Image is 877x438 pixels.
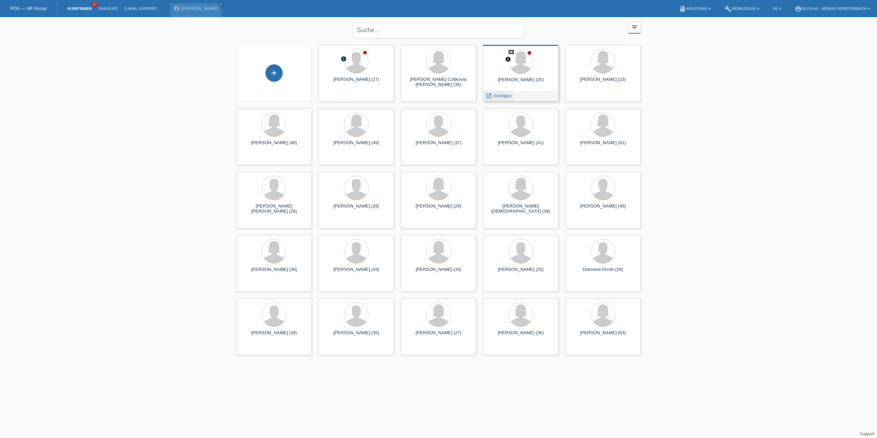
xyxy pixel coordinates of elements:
i: book [679,5,686,12]
div: [PERSON_NAME] (26) [324,203,388,214]
div: Diamond Ocran (29) [571,267,635,278]
div: [PERSON_NAME] (48) [242,140,306,151]
div: Zurückgewiesen [341,56,347,63]
a: Kund*innen [64,7,95,11]
a: POS — MF Group [10,6,47,11]
div: [PERSON_NAME] (25) [489,77,553,88]
a: Support [860,431,874,436]
div: [PERSON_NAME] [PERSON_NAME] (28) [242,203,306,214]
a: buildWerkzeuge ▾ [721,7,763,11]
div: [PERSON_NAME] (36) [489,330,553,341]
div: [PERSON_NAME] (27) [324,77,388,88]
i: close [219,2,223,6]
div: Zurückgewiesen [505,56,511,63]
div: [PERSON_NAME] (41) [489,140,553,151]
div: [PERSON_NAME] (35) [324,330,388,341]
i: error [341,56,347,62]
div: [PERSON_NAME] (43) [324,267,388,278]
span: Anzeigen [493,93,512,98]
i: filter_list [631,24,638,31]
div: [PERSON_NAME] (23) [571,77,635,88]
a: bookAnleitung ▾ [676,7,714,11]
div: [PERSON_NAME] (63) [571,330,635,341]
i: launch [486,93,492,99]
div: [PERSON_NAME] (39) [242,267,306,278]
i: build [725,5,731,12]
i: error [505,56,511,62]
div: [PERSON_NAME] Cvitkovac [PERSON_NAME] (35) [406,77,471,88]
div: [PERSON_NAME] (41) [571,140,635,151]
div: [PERSON_NAME] (37) [406,140,471,151]
div: [PERSON_NAME] (29) [406,203,471,214]
a: close [219,2,223,7]
div: [PERSON_NAME] (27) [406,330,471,341]
div: [PERSON_NAME] (33) [406,267,471,278]
div: [PERSON_NAME][DEMOGRAPHIC_DATA] (38) [489,203,553,214]
a: launch Anzeigen [486,93,512,98]
a: E-Mail Support [121,7,160,11]
div: [PERSON_NAME] (49) [571,203,635,214]
div: Kund*in hinzufügen [266,67,282,79]
div: Neuer Kommentar [508,49,514,57]
i: account_circle [795,5,802,12]
div: [PERSON_NAME] (25) [489,267,553,278]
div: [PERSON_NAME] (39) [242,330,306,341]
a: Einkäufe [95,7,121,11]
div: [PERSON_NAME] (49) [324,140,388,151]
span: 2 [91,2,97,8]
a: DE ▾ [769,7,785,11]
input: Suche... [353,22,524,38]
a: [PERSON_NAME] [181,6,218,11]
a: account_circleXLCH AG - Mömax Spreitenbach ▾ [791,7,874,11]
i: comment [508,49,514,55]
